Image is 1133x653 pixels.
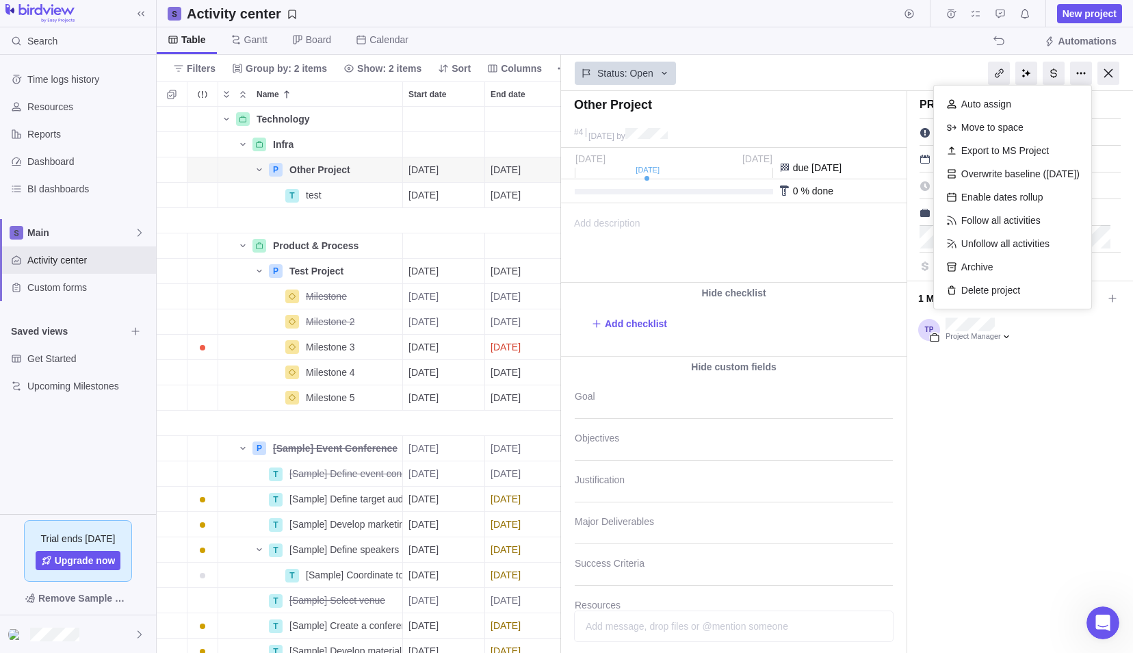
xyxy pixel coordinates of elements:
[251,82,402,106] div: Name
[793,185,798,196] span: 0
[27,73,151,86] span: Time logs history
[485,309,567,335] div: End date
[408,163,439,177] span: [DATE]
[485,436,567,461] div: End date
[246,62,327,75] span: Group by: 2 items
[269,619,283,633] div: T
[218,537,403,563] div: Name
[300,309,402,334] div: Milestone 2
[284,512,402,537] div: [Sample] Develop marketing plan
[491,188,521,202] span: [DATE]
[800,185,833,196] span: % done
[306,290,347,303] span: Milestone
[575,153,605,164] span: [DATE]
[605,317,667,331] span: Add checklist
[403,512,485,537] div: Start date
[485,461,567,487] div: End date
[991,4,1010,23] span: Approval requests
[485,259,567,284] div: End date
[403,309,485,335] div: Start date
[485,132,567,157] div: End date
[1086,606,1119,639] iframe: Intercom live chat
[168,59,221,78] span: Filters
[187,259,218,284] div: Trouble indication
[41,532,116,546] span: Trial ends [DATE]
[284,461,402,486] div: [Sample] Define event concept
[289,467,402,481] span: [Sample] Define event concept
[273,441,398,455] span: [Sample] Event Conference
[1015,4,1034,23] span: Notifications
[574,128,583,137] div: #4
[941,279,1084,302] div: Delete project
[269,594,283,608] div: T
[187,385,218,411] div: Trouble indication
[403,436,485,461] div: Start date
[946,331,1012,342] div: Project Manager
[491,315,521,329] span: [DATE]
[289,517,402,531] span: [Sample] Develop marketing plan
[408,492,439,506] span: [DATE]
[408,467,439,481] span: [DATE]
[1015,10,1034,21] a: Notifications
[218,107,403,132] div: Name
[257,112,310,126] span: Technology
[187,436,218,461] div: Trouble indication
[55,554,116,567] span: Upgrade now
[244,33,268,47] span: Gantt
[485,588,567,613] div: End date
[300,284,402,309] div: Milestone
[181,33,206,47] span: Table
[306,315,355,329] span: Milestone 2
[988,62,1010,85] div: Copy link
[432,59,476,78] span: Sort
[991,10,1010,21] a: Approval requests
[289,543,399,556] span: [Sample] Define speakers
[941,4,961,23] span: Time logs
[11,587,145,609] span: Remove Sample Data
[408,340,439,354] span: [DATE]
[941,209,1084,232] div: Follow all activities
[284,588,402,613] div: [Sample] Select venue
[408,290,439,303] span: [DATE]
[941,10,961,21] a: Time logs
[491,593,521,607] span: [DATE]
[403,588,485,613] div: Start date
[491,568,521,582] span: [DATE]
[187,4,281,23] h2: Activity center
[501,62,542,75] span: Columns
[268,233,402,258] div: Product & Process
[357,62,421,75] span: Show: 2 items
[485,107,567,132] div: End date
[1039,31,1122,51] span: Automations
[561,357,907,377] div: Hide custom fields
[485,385,567,411] div: End date
[218,360,403,385] div: Name
[491,441,521,455] span: [DATE]
[485,563,566,587] div: highlight
[561,283,907,303] div: Hide checklist
[408,188,439,202] span: [DATE]
[162,85,181,104] span: Selection mode
[491,88,525,101] span: End date
[597,66,653,80] span: Status: Open
[989,31,1008,51] span: The action will be undone: changing the activity dates
[403,385,485,411] div: Start date
[403,157,485,183] div: Start date
[553,59,572,78] span: More actions
[285,569,299,582] div: T
[918,287,1103,310] span: 1 Member
[403,360,485,385] div: Start date
[966,10,985,21] a: My assignments
[187,107,218,132] div: Trouble indication
[27,253,151,267] span: Activity center
[491,467,521,481] span: [DATE]
[218,85,235,104] span: Expand
[218,284,403,309] div: Name
[269,493,283,507] div: T
[187,335,218,360] div: Trouble indication
[485,360,567,385] div: End date
[403,233,485,259] div: Start date
[269,264,283,278] div: P
[251,107,402,131] div: Technology
[306,568,402,582] span: [Sample] Coordinate topics with speakers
